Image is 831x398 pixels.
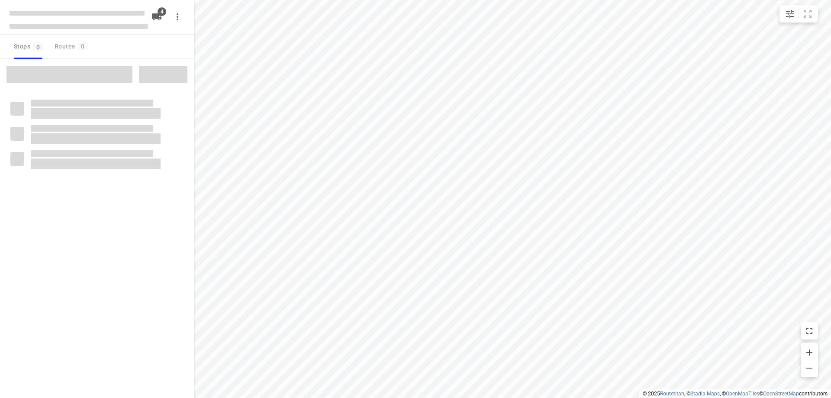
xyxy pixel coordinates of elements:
[763,391,799,397] a: OpenStreetMap
[726,391,759,397] a: OpenMapTiles
[779,5,818,23] div: small contained button group
[781,5,799,23] button: Map settings
[660,391,684,397] a: Routetitan
[643,391,828,397] li: © 2025 , © , © © contributors
[690,391,720,397] a: Stadia Maps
